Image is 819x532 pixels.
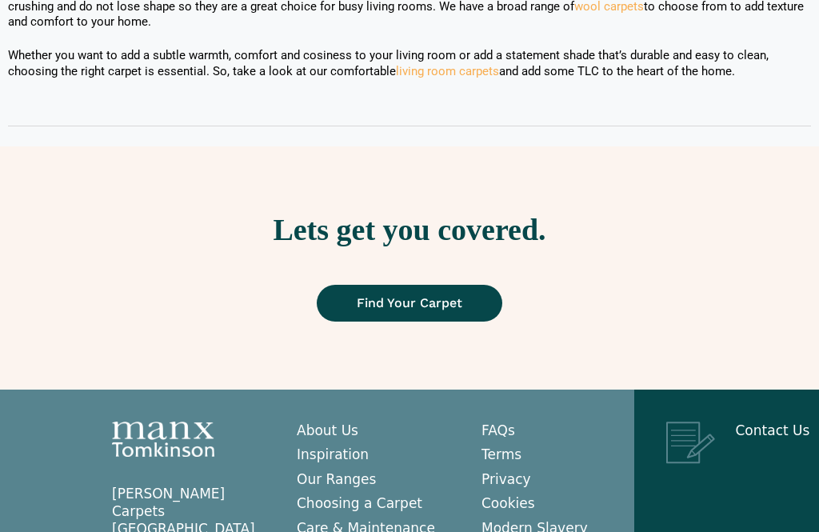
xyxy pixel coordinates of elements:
[8,215,811,246] h2: Lets get you covered.
[736,423,810,439] a: Contact Us
[297,447,369,463] a: Inspiration
[481,423,515,439] a: FAQs
[481,496,535,512] a: Cookies
[481,447,521,463] a: Terms
[396,65,499,79] a: living room carpets
[317,286,502,322] a: Find Your Carpet
[112,422,214,458] img: Manx Tomkinson Logo
[297,496,422,512] a: Choosing a Carpet
[297,423,358,439] a: About Us
[297,472,376,488] a: Our Ranges
[8,49,811,80] p: Whether you want to add a subtle warmth, comfort and cosiness to your living room or add a statem...
[357,298,462,310] span: Find Your Carpet
[481,472,531,488] a: Privacy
